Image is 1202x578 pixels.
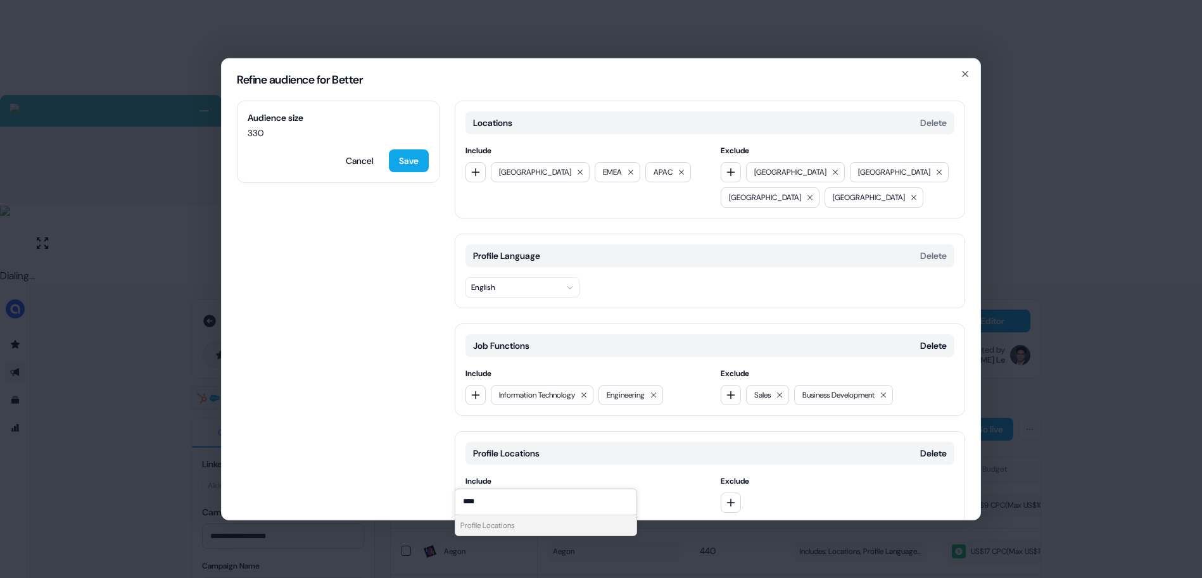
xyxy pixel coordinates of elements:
[248,126,429,139] span: 330
[729,191,801,203] span: [GEOGRAPHIC_DATA]
[802,388,875,401] span: Business Development
[336,149,384,172] button: Cancel
[237,73,965,85] h2: Refine audience for Better
[473,116,512,129] span: Locations
[833,191,905,203] span: [GEOGRAPHIC_DATA]
[473,446,540,459] span: Profile Locations
[389,149,429,172] button: Save
[465,277,579,297] button: English
[920,116,947,129] button: Delete
[499,388,575,401] span: Information Technology
[721,144,955,156] span: Exclude
[920,249,947,261] button: Delete
[721,367,955,379] span: Exclude
[754,165,826,178] span: [GEOGRAPHIC_DATA]
[465,367,700,379] span: Include
[455,515,636,535] div: Suggestions
[858,165,930,178] span: [GEOGRAPHIC_DATA]
[603,165,622,178] span: EMEA
[721,474,955,487] span: Exclude
[473,249,540,261] span: Profile Language
[465,144,700,156] span: Include
[654,165,673,178] span: APAC
[607,388,645,401] span: Engineering
[920,339,947,351] button: Delete
[920,446,947,459] button: Delete
[465,474,700,487] span: Include
[473,339,529,351] span: Job Functions
[248,111,429,123] span: Audience size
[499,165,571,178] span: [GEOGRAPHIC_DATA]
[754,388,771,401] span: Sales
